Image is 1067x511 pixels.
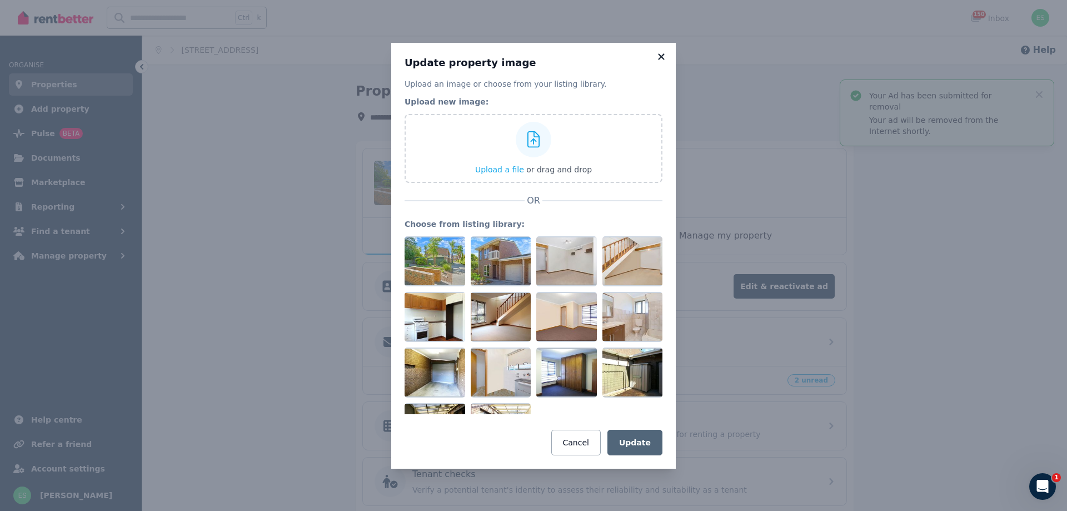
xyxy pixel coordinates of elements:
[1029,473,1056,500] iframe: Intercom live chat
[405,96,662,107] legend: Upload new image:
[405,219,662,230] legend: Choose from listing library:
[1052,473,1061,482] span: 1
[405,56,662,70] h3: Update property image
[475,164,592,175] button: Upload a file or drag and drop
[526,165,592,174] span: or drag and drop
[551,430,601,455] button: Cancel
[607,430,662,455] button: Update
[405,78,662,90] p: Upload an image or choose from your listing library.
[475,165,524,174] span: Upload a file
[525,194,542,207] span: OR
